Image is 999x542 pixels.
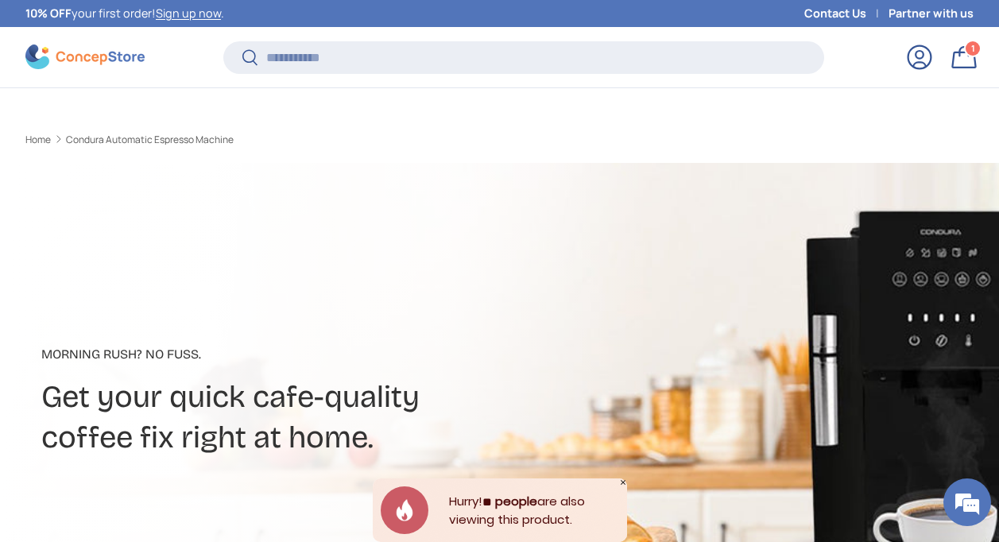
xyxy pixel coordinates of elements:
[25,133,528,147] nav: Breadcrumbs
[156,6,221,21] a: Sign up now
[25,135,51,145] a: Home
[804,5,889,22] a: Contact Us
[41,377,652,457] h2: Get your quick cafe-quality coffee fix right at home.
[889,5,974,22] a: Partner with us
[41,345,652,364] p: Morning rush? No fuss.
[25,6,72,21] strong: 10% OFF
[971,42,975,54] span: 1
[25,5,224,22] p: your first order! .
[25,45,145,69] img: ConcepStore
[66,135,234,145] a: Condura Automatic Espresso Machine
[619,478,627,486] div: Close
